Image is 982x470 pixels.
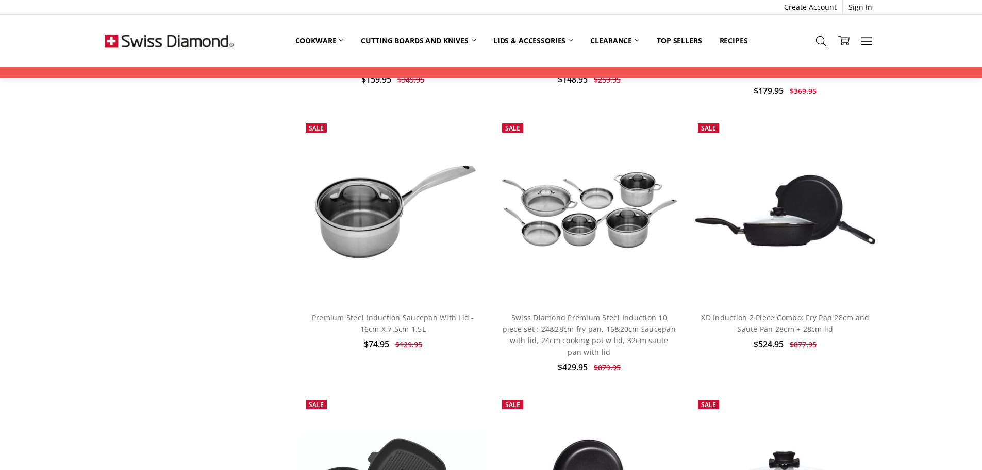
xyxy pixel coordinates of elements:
[711,29,757,52] a: Recipes
[364,338,389,350] span: $74.95
[581,29,648,52] a: Clearance
[754,338,784,350] span: $524.95
[301,118,485,303] a: Premium Steel Induction Saucepan With Lid - 16cm X 7.5cm 1.5L
[701,124,716,133] span: Sale
[558,74,588,85] span: $148.95
[309,124,324,133] span: Sale
[505,124,520,133] span: Sale
[754,85,784,96] span: $179.95
[503,313,676,357] a: Swiss Diamond Premium Steel Induction 10 piece set : 24&28cm fry pan, 16&20cm saucepan with lid, ...
[497,169,681,252] img: Swiss Diamond Premium Steel Induction 10 piece set : 24&28cm fry pan, 16&20cm saucepan with lid, ...
[594,75,621,85] span: $259.95
[312,313,474,334] a: Premium Steel Induction Saucepan With Lid - 16cm X 7.5cm 1.5L
[790,86,817,96] span: $369.95
[352,29,485,52] a: Cutting boards and knives
[497,118,681,303] a: Swiss Diamond Premium Steel Induction 10 piece set : 24&28cm fry pan, 16&20cm saucepan with lid, ...
[648,29,710,52] a: Top Sellers
[701,400,716,409] span: Sale
[287,29,353,52] a: Cookware
[558,362,588,373] span: $429.95
[301,157,485,265] img: Premium Steel Induction Saucepan With Lid - 16cm X 7.5cm 1.5L
[309,400,324,409] span: Sale
[505,400,520,409] span: Sale
[693,171,877,250] img: XD Induction 2 Piece Combo: Fry Pan 28cm and Saute Pan 28cm + 28cm lid
[790,339,817,349] span: $877.95
[397,75,424,85] span: $349.95
[693,118,877,303] a: XD Induction 2 Piece Combo: Fry Pan 28cm and Saute Pan 28cm + 28cm lid
[594,363,621,372] span: $879.95
[361,74,391,85] span: $159.95
[701,313,869,334] a: XD Induction 2 Piece Combo: Fry Pan 28cm and Saute Pan 28cm + 28cm lid
[395,339,422,349] span: $129.95
[701,47,870,80] a: Premium Steel Induction 4pc MULTI POT/PASTA SET 24cm 7L Pasta Pot with Strainer, Steamer Basket &...
[485,29,581,52] a: Lids & Accessories
[105,15,234,67] img: Free Shipping On Every Order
